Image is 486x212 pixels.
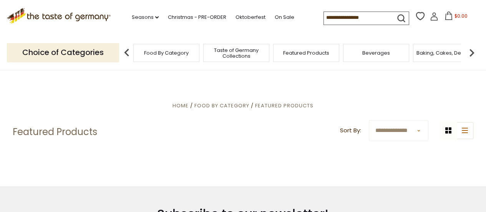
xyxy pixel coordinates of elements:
[132,13,159,22] a: Seasons
[416,50,476,56] a: Baking, Cakes, Desserts
[173,102,189,109] a: Home
[206,47,267,59] a: Taste of Germany Collections
[168,13,226,22] a: Christmas - PRE-ORDER
[464,45,479,60] img: next arrow
[454,13,468,19] span: $0.00
[255,102,313,109] a: Featured Products
[194,102,249,109] a: Food By Category
[236,13,265,22] a: Oktoberfest
[275,13,294,22] a: On Sale
[362,50,390,56] a: Beverages
[7,43,119,62] p: Choice of Categories
[440,12,473,23] button: $0.00
[144,50,189,56] a: Food By Category
[119,45,134,60] img: previous arrow
[283,50,329,56] a: Featured Products
[13,126,97,138] h1: Featured Products
[340,126,361,135] label: Sort By:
